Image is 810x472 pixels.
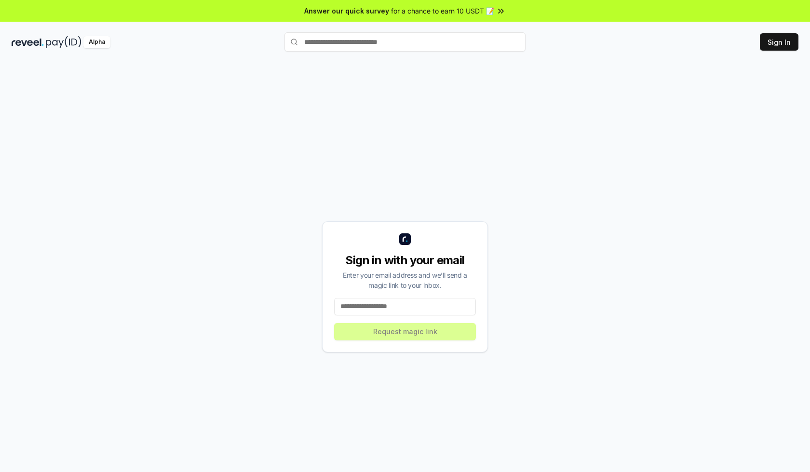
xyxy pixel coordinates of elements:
[304,6,389,16] span: Answer our quick survey
[399,233,411,245] img: logo_small
[334,270,476,290] div: Enter your email address and we’ll send a magic link to your inbox.
[391,6,494,16] span: for a chance to earn 10 USDT 📝
[334,253,476,268] div: Sign in with your email
[12,36,44,48] img: reveel_dark
[760,33,798,51] button: Sign In
[46,36,81,48] img: pay_id
[83,36,110,48] div: Alpha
